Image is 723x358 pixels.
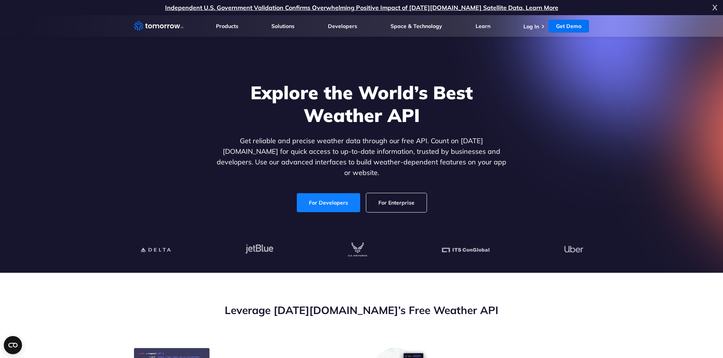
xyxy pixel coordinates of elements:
a: Products [216,23,238,30]
a: Independent U.S. Government Validation Confirms Overwhelming Positive Impact of [DATE][DOMAIN_NAM... [165,4,558,11]
a: Space & Technology [391,23,442,30]
a: Developers [328,23,357,30]
h1: Explore the World’s Best Weather API [215,81,508,127]
a: Log In [523,23,539,30]
a: Home link [134,20,183,32]
a: For Enterprise [366,193,427,212]
a: Get Demo [548,20,589,33]
button: Open CMP widget [4,336,22,354]
p: Get reliable and precise weather data through our free API. Count on [DATE][DOMAIN_NAME] for quic... [215,136,508,178]
a: Solutions [271,23,295,30]
h2: Leverage [DATE][DOMAIN_NAME]’s Free Weather API [134,303,589,317]
a: Learn [476,23,490,30]
a: For Developers [297,193,360,212]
